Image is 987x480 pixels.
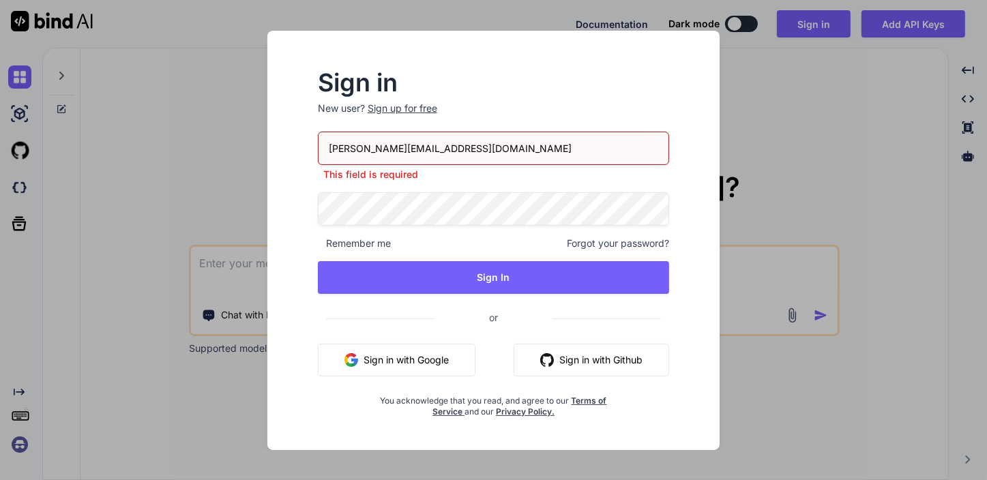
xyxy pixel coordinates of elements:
[377,387,611,417] div: You acknowledge that you read, and agree to our and our
[514,344,669,376] button: Sign in with Github
[318,237,391,250] span: Remember me
[318,72,670,93] h2: Sign in
[318,132,670,165] input: Login or Email
[318,168,670,181] p: This field is required
[344,353,358,367] img: google
[434,301,553,334] span: or
[318,102,670,132] p: New user?
[567,237,669,250] span: Forgot your password?
[496,406,555,417] a: Privacy Policy.
[540,353,554,367] img: github
[368,102,437,115] div: Sign up for free
[432,395,607,417] a: Terms of Service
[318,344,475,376] button: Sign in with Google
[318,261,670,294] button: Sign In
